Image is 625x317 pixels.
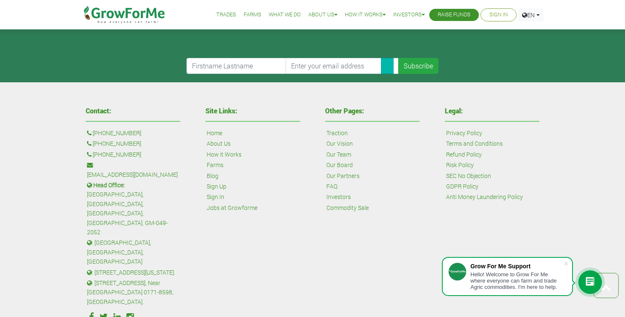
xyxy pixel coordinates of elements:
[93,181,125,189] b: Head Office:
[446,150,482,159] a: Refund Policy
[216,10,236,19] a: Trades
[87,128,179,138] p: :
[186,58,286,74] input: Firstname Lastname
[269,10,301,19] a: What We Do
[93,150,141,159] a: [PHONE_NUMBER]
[87,150,179,159] p: :
[244,10,261,19] a: Farms
[393,10,425,19] a: Investors
[207,171,218,181] a: Blog
[326,182,337,191] a: FAQ
[446,139,503,148] a: Terms and Conditions
[518,8,544,21] a: EN
[207,192,224,202] a: Sign In
[445,107,539,114] h4: Legal:
[325,107,420,114] h4: Other Pages:
[93,139,141,148] a: [PHONE_NUMBER]
[87,238,179,266] p: : [GEOGRAPHIC_DATA], [GEOGRAPHIC_DATA], [GEOGRAPHIC_DATA]
[87,278,179,307] p: : [STREET_ADDRESS], Near [GEOGRAPHIC_DATA] 0171-8598, [GEOGRAPHIC_DATA].
[87,139,179,148] p: :
[326,128,348,138] a: Traction
[326,150,351,159] a: Our Team
[446,192,523,202] a: Anti Money Laundering Policy
[87,160,179,179] p: :
[87,268,179,277] p: : [STREET_ADDRESS][US_STATE].
[207,139,231,148] a: About Us
[207,182,226,191] a: Sign Up
[470,271,564,290] div: Hello! Welcome to Grow For Me where everyone can farm and trade Agric commodities. I'm here to help.
[470,263,564,270] div: Grow For Me Support
[207,160,223,170] a: Farms
[446,128,482,138] a: Privacy Policy
[326,160,353,170] a: Our Board
[446,160,474,170] a: Risk Policy
[326,139,353,148] a: Our Vision
[207,203,257,212] a: Jobs at Growforme
[438,10,470,19] a: Raise Funds
[446,182,478,191] a: GDPR Policy
[207,150,242,159] a: How it Works
[87,170,178,179] a: [EMAIL_ADDRESS][DOMAIN_NAME]
[286,58,399,74] input: Enter your email address
[446,171,491,181] a: SEC No Objection
[87,181,179,237] p: : [GEOGRAPHIC_DATA], [GEOGRAPHIC_DATA], [GEOGRAPHIC_DATA], [GEOGRAPHIC_DATA]. GM-049-2052
[345,10,386,19] a: How it Works
[326,203,369,212] a: Commodity Sale
[205,107,300,114] h4: Site Links:
[326,171,360,181] a: Our Partners
[186,25,314,58] iframe: reCAPTCHA
[207,128,222,138] a: Home
[93,128,141,138] a: [PHONE_NUMBER]
[326,192,351,202] a: Investors
[398,58,439,74] button: Subscribe
[86,107,180,114] h4: Contact:
[489,10,508,19] a: Sign In
[308,10,337,19] a: About Us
